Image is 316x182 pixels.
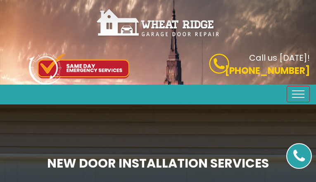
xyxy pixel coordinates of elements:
img: Wheat-Ridge.png [96,8,220,38]
p: [PHONE_NUMBER] [164,64,310,78]
b: NEW DOOR INSTALLATION SERVICES [47,154,269,172]
img: icon-top.png [29,53,129,85]
button: Toggle navigation [287,86,310,102]
a: Call us [DATE]! [PHONE_NUMBER] [164,54,310,78]
b: Call us [DATE]! [249,52,310,64]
